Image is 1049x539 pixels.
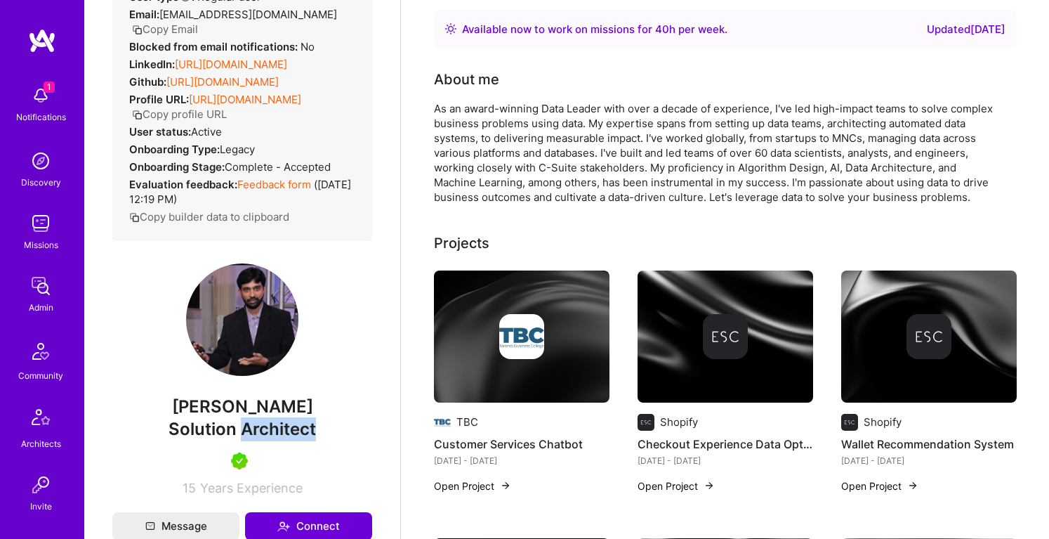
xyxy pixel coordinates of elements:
[841,435,1017,453] h4: Wallet Recommendation System
[864,415,902,429] div: Shopify
[655,22,669,36] span: 40
[434,101,996,204] div: As an award-winning Data Leader with over a decade of experience, I've led high-impact teams to s...
[27,82,55,110] img: bell
[191,125,222,138] span: Active
[500,480,511,491] img: arrow-right
[499,314,544,359] img: Company logo
[129,178,237,191] strong: Evaluation feedback:
[169,419,316,439] span: Solution Architect
[434,69,499,90] div: About me
[841,479,918,493] button: Open Project
[29,300,53,315] div: Admin
[28,28,56,53] img: logo
[703,314,748,359] img: Company logo
[129,209,289,224] button: Copy builder data to clipboard
[638,453,813,468] div: [DATE] - [DATE]
[434,414,451,431] img: Company logo
[907,480,918,491] img: arrow-right
[434,479,511,493] button: Open Project
[434,435,609,453] h4: Customer Services Chatbot
[129,39,315,54] div: No
[18,368,63,383] div: Community
[112,396,372,417] span: [PERSON_NAME]
[638,479,715,493] button: Open Project
[927,21,1005,38] div: Updated [DATE]
[129,143,220,156] strong: Onboarding Type:
[462,21,727,38] div: Available now to work on missions for h per week .
[220,143,255,156] span: legacy
[27,272,55,300] img: admin teamwork
[27,147,55,175] img: discovery
[132,25,143,35] i: icon Copy
[27,209,55,238] img: teamwork
[129,212,140,223] i: icon Copy
[434,271,609,403] img: cover
[27,471,55,499] img: Invite
[237,178,311,191] a: Feedback form
[638,414,654,431] img: Company logo
[132,22,198,37] button: Copy Email
[159,8,337,21] span: [EMAIL_ADDRESS][DOMAIN_NAME]
[445,23,456,34] img: Availability
[44,82,55,93] span: 1
[129,58,175,71] strong: LinkedIn:
[704,480,715,491] img: arrow-right
[129,177,355,207] div: ( [DATE] 12:19 PM )
[129,40,301,53] strong: Blocked from email notifications:
[434,453,609,468] div: [DATE] - [DATE]
[145,521,155,531] i: icon Mail
[434,233,489,254] div: Projects
[24,403,58,436] img: Architects
[21,436,61,451] div: Architects
[638,271,813,403] img: cover
[16,110,66,124] div: Notifications
[132,107,227,122] button: Copy profile URL
[231,453,248,469] img: A.Teamer in Residence
[166,75,279,89] a: [URL][DOMAIN_NAME]
[225,160,331,174] span: Complete - Accepted
[638,435,813,453] h4: Checkout Experience Data Optimization
[189,93,301,106] a: [URL][DOMAIN_NAME]
[175,58,287,71] a: [URL][DOMAIN_NAME]
[841,271,1017,403] img: cover
[456,415,478,429] div: TBC
[200,481,303,495] span: Years Experience
[906,314,951,359] img: Company logo
[30,499,52,514] div: Invite
[277,520,290,533] i: icon Connect
[129,75,166,89] strong: Github:
[129,93,189,106] strong: Profile URL:
[129,8,159,21] strong: Email:
[129,160,225,174] strong: Onboarding Stage:
[841,453,1017,468] div: [DATE] - [DATE]
[129,125,191,138] strong: User status:
[24,335,58,368] img: Community
[24,238,58,252] div: Missions
[660,415,698,429] div: Shopify
[183,481,196,495] span: 15
[186,264,298,376] img: User Avatar
[21,175,61,190] div: Discovery
[841,414,858,431] img: Company logo
[132,110,143,120] i: icon Copy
